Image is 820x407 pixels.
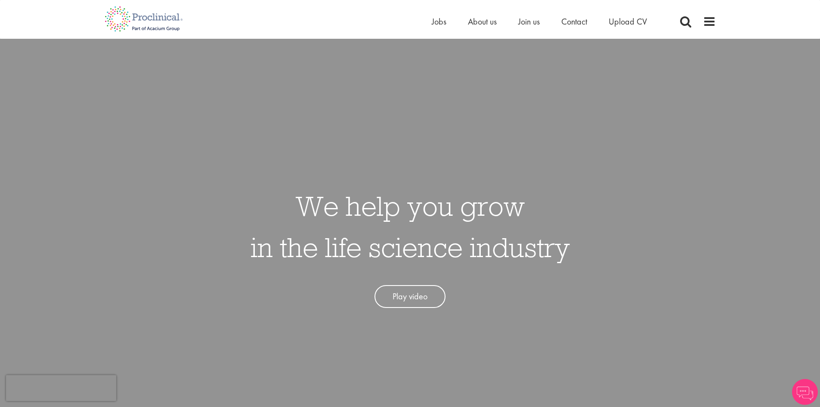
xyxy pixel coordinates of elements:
a: Contact [561,16,587,27]
a: Jobs [432,16,446,27]
img: Chatbot [792,379,818,405]
a: Play video [374,285,446,308]
a: Upload CV [609,16,647,27]
h1: We help you grow in the life science industry [251,185,570,268]
a: Join us [518,16,540,27]
a: About us [468,16,497,27]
